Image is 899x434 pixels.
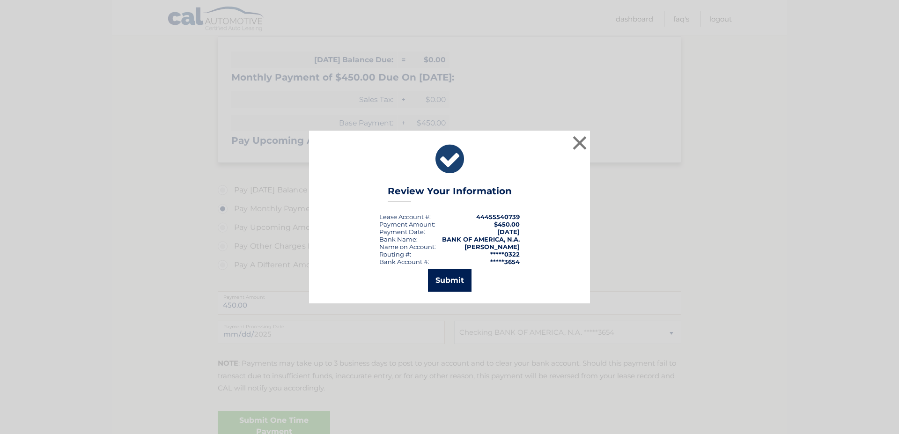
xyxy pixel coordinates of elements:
[388,185,512,202] h3: Review Your Information
[379,250,411,258] div: Routing #:
[428,269,472,292] button: Submit
[379,228,425,235] div: :
[476,213,520,221] strong: 44455540739
[497,228,520,235] span: [DATE]
[379,221,435,228] div: Payment Amount:
[494,221,520,228] span: $450.00
[570,133,589,152] button: ×
[464,243,520,250] strong: [PERSON_NAME]
[379,235,418,243] div: Bank Name:
[379,228,424,235] span: Payment Date
[379,258,429,265] div: Bank Account #:
[442,235,520,243] strong: BANK OF AMERICA, N.A.
[379,243,436,250] div: Name on Account:
[379,213,431,221] div: Lease Account #:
